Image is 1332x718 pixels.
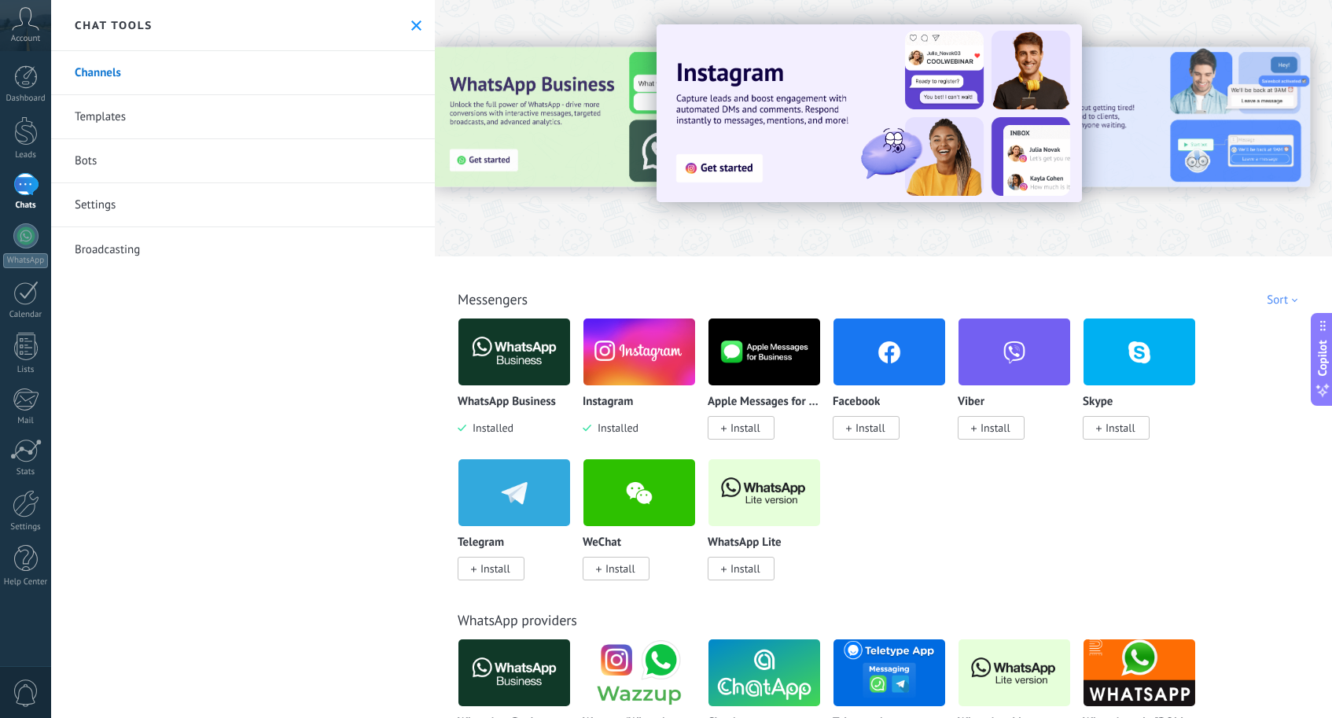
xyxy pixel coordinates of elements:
span: Install [730,562,760,576]
span: Copilot [1315,340,1330,376]
div: Stats [3,467,49,477]
div: Sort [1267,293,1303,307]
img: skype.png [1084,314,1195,390]
p: Telegram [458,536,504,550]
img: logo_main.png [708,635,820,711]
span: Install [855,421,885,435]
div: WhatsApp Business [458,318,583,458]
p: WhatsApp Lite [708,536,782,550]
a: Bots [51,139,435,183]
div: Dashboard [3,94,49,104]
div: Leads [3,150,49,160]
div: Skype [1083,318,1208,458]
img: telegram.png [458,455,570,531]
div: Calendar [3,310,49,320]
span: Install [981,421,1010,435]
img: logo_main.png [833,635,945,711]
div: Settings [3,522,49,532]
div: WhatsApp [3,253,48,268]
img: logo_main.png [1084,635,1195,711]
a: Channels [51,51,435,95]
img: Slide 2 [975,47,1310,187]
p: WhatsApp Business [458,396,556,409]
p: Viber [958,396,984,409]
div: WeChat [583,458,708,599]
p: WeChat [583,536,621,550]
div: Lists [3,365,49,375]
span: Install [730,421,760,435]
img: logo_main.png [959,635,1070,711]
img: logo_main.png [708,314,820,390]
div: Viber [958,318,1083,458]
div: Mail [3,416,49,426]
img: logo_main.png [708,455,820,531]
img: instagram.png [583,314,695,390]
div: Apple Messages for Business [708,318,833,458]
img: viber.png [959,314,1070,390]
a: WhatsApp providers [458,611,577,629]
div: Instagram [583,318,708,458]
p: Facebook [833,396,880,409]
span: Install [480,562,510,576]
img: wechat.png [583,455,695,531]
a: Broadcasting [51,227,435,271]
div: Facebook [833,318,958,458]
img: logo_main.png [583,635,695,711]
p: Skype [1083,396,1113,409]
a: Templates [51,95,435,139]
span: Account [11,34,40,44]
img: Slide 3 [434,47,769,187]
img: logo_main.png [458,314,570,390]
span: Installed [466,421,513,435]
div: Help Center [3,577,49,587]
img: Slide 1 [657,24,1082,202]
img: logo_main.png [458,635,570,711]
a: Settings [51,183,435,227]
span: Install [605,562,635,576]
h2: Chat tools [75,18,153,32]
p: Instagram [583,396,633,409]
img: facebook.png [833,314,945,390]
span: Installed [591,421,638,435]
div: WhatsApp Lite [708,458,833,599]
div: Telegram [458,458,583,599]
p: Apple Messages for Business [708,396,821,409]
span: Install [1106,421,1135,435]
div: Chats [3,201,49,211]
